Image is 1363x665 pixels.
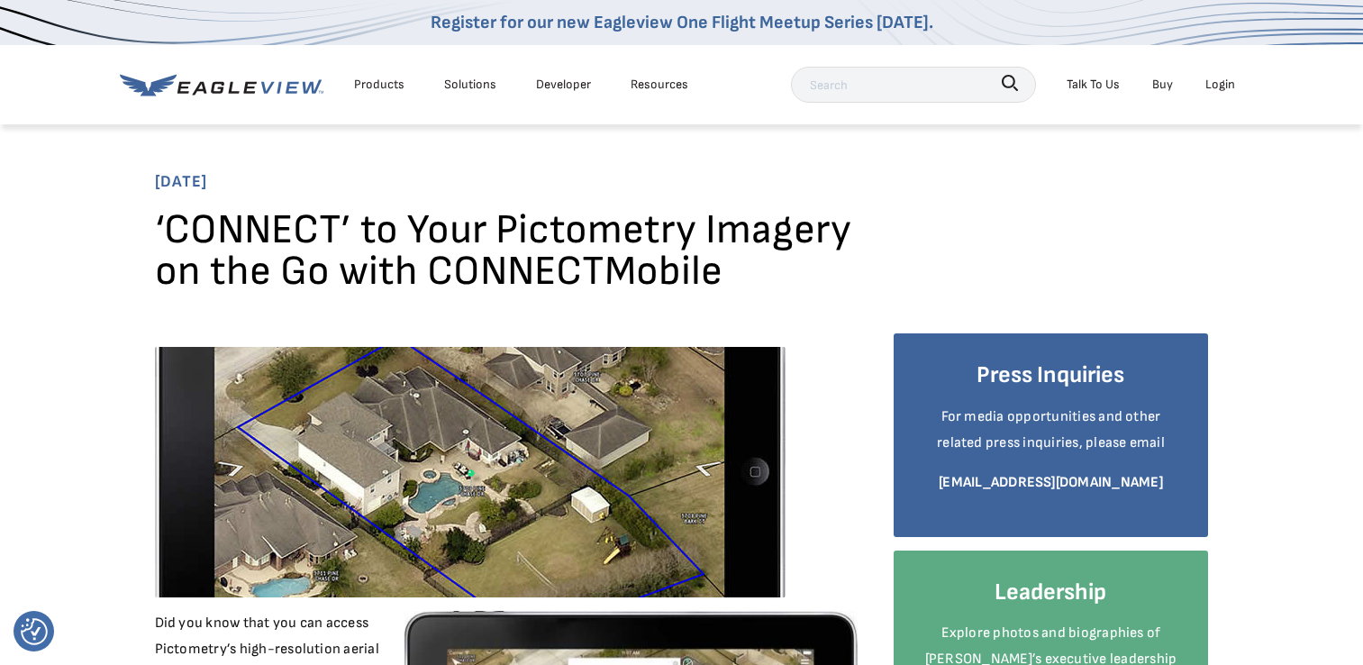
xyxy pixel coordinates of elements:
[155,168,1209,196] span: [DATE]
[631,73,688,96] div: Resources
[155,210,858,306] h1: ‘CONNECT’ to Your Pictometry Imagery on the Go with CONNECTMobile
[921,360,1182,391] h4: Press Inquiries
[1152,73,1173,96] a: Buy
[354,73,404,96] div: Products
[21,618,48,645] img: Revisit consent button
[1205,73,1235,96] div: Login
[155,347,786,597] img: Pictometry CONNECTMobile
[921,405,1182,457] p: For media opportunities and other related press inquiries, please email
[431,12,933,33] a: Register for our new Eagleview One Flight Meetup Series [DATE].
[939,474,1163,491] a: [EMAIL_ADDRESS][DOMAIN_NAME]
[921,578,1182,608] h4: Leadership
[1067,73,1120,96] div: Talk To Us
[791,67,1036,103] input: Search
[536,73,591,96] a: Developer
[21,618,48,645] button: Consent Preferences
[444,73,496,96] div: Solutions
